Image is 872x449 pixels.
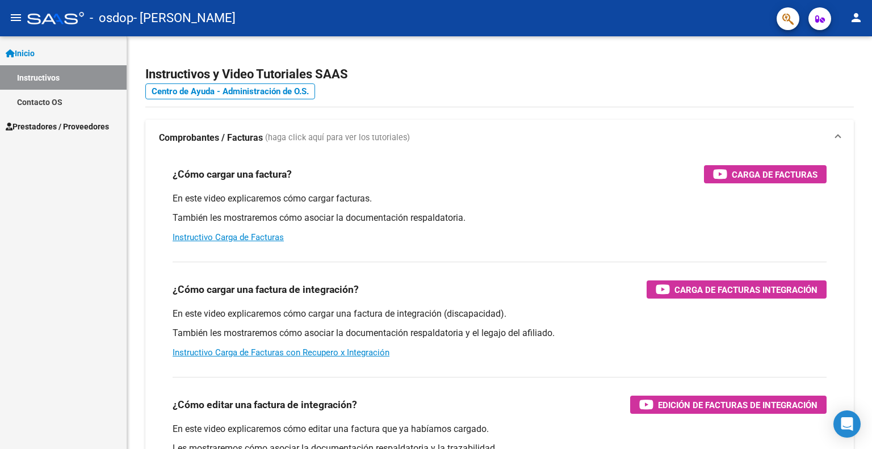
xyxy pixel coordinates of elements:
[90,6,133,31] span: - osdop
[647,280,827,299] button: Carga de Facturas Integración
[173,308,827,320] p: En este video explicaremos cómo cargar una factura de integración (discapacidad).
[704,165,827,183] button: Carga de Facturas
[833,410,861,438] div: Open Intercom Messenger
[145,83,315,99] a: Centro de Ayuda - Administración de O.S.
[145,64,854,85] h2: Instructivos y Video Tutoriales SAAS
[173,166,292,182] h3: ¿Cómo cargar una factura?
[173,282,359,297] h3: ¿Cómo cargar una factura de integración?
[173,327,827,339] p: También les mostraremos cómo asociar la documentación respaldatoria y el legajo del afiliado.
[173,423,827,435] p: En este video explicaremos cómo editar una factura que ya habíamos cargado.
[173,232,284,242] a: Instructivo Carga de Facturas
[674,283,817,297] span: Carga de Facturas Integración
[849,11,863,24] mat-icon: person
[658,398,817,412] span: Edición de Facturas de integración
[173,192,827,205] p: En este video explicaremos cómo cargar facturas.
[159,132,263,144] strong: Comprobantes / Facturas
[732,167,817,182] span: Carga de Facturas
[630,396,827,414] button: Edición de Facturas de integración
[173,347,389,358] a: Instructivo Carga de Facturas con Recupero x Integración
[9,11,23,24] mat-icon: menu
[6,47,35,60] span: Inicio
[145,120,854,156] mat-expansion-panel-header: Comprobantes / Facturas (haga click aquí para ver los tutoriales)
[265,132,410,144] span: (haga click aquí para ver los tutoriales)
[6,120,109,133] span: Prestadores / Proveedores
[133,6,236,31] span: - [PERSON_NAME]
[173,397,357,413] h3: ¿Cómo editar una factura de integración?
[173,212,827,224] p: También les mostraremos cómo asociar la documentación respaldatoria.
